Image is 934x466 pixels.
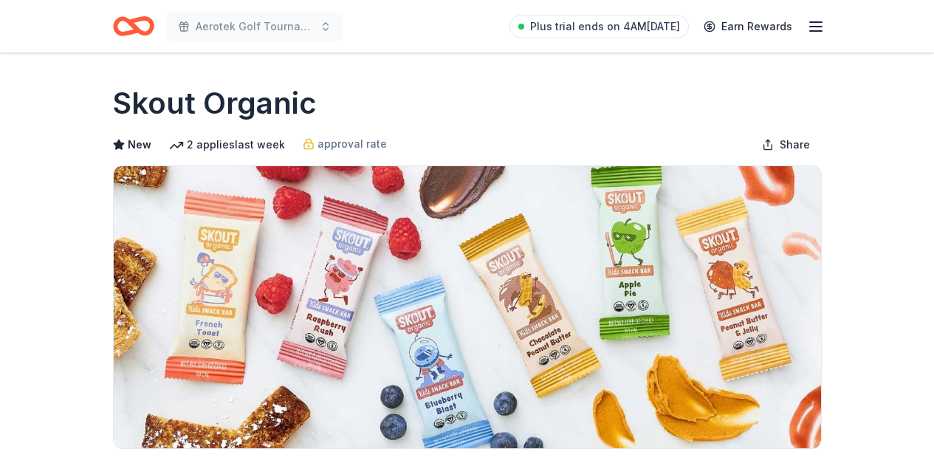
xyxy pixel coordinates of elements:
a: Earn Rewards [695,13,801,40]
a: Plus trial ends on 4AM[DATE] [509,15,689,38]
button: Share [750,130,822,160]
div: 2 applies last week [169,136,285,154]
a: approval rate [303,135,387,153]
a: Home [113,9,154,44]
h1: Skout Organic [113,83,317,124]
span: Share [780,136,810,154]
span: New [128,136,151,154]
button: Aerotek Golf Tournament [166,12,343,41]
span: Aerotek Golf Tournament [196,18,314,35]
span: Plus trial ends on 4AM[DATE] [530,18,680,35]
img: Image for Skout Organic [114,166,821,448]
span: approval rate [317,135,387,153]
